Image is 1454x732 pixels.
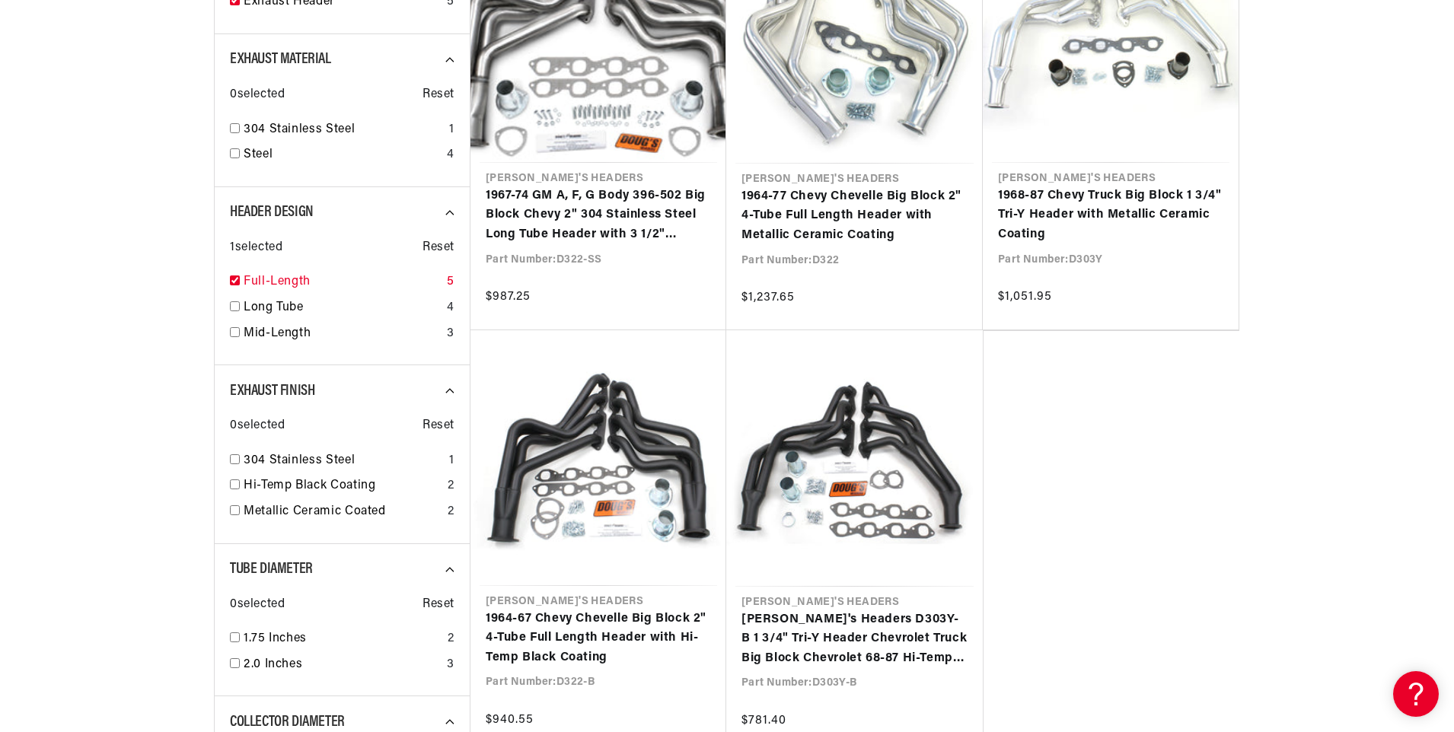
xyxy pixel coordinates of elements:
[998,186,1223,245] a: 1968-87 Chevy Truck Big Block 1 3/4" Tri-Y Header with Metallic Ceramic Coating
[448,502,454,522] div: 2
[244,476,442,496] a: Hi-Temp Black Coating
[244,298,441,318] a: Long Tube
[244,451,443,471] a: 304 Stainless Steel
[230,562,313,577] span: Tube Diameter
[230,205,314,220] span: Header Design
[244,629,442,649] a: 1.75 Inches
[230,238,282,258] span: 1 selected
[447,272,454,292] div: 5
[447,298,454,318] div: 4
[449,120,454,140] div: 1
[244,145,441,165] a: Steel
[486,186,711,245] a: 1967-74 GM A, F, G Body 396-502 Big Block Chevy 2" 304 Stainless Steel Long Tube Header with 3 1/...
[244,120,443,140] a: 304 Stainless Steel
[230,714,345,730] span: Collector Diameter
[230,52,331,67] span: Exhaust Material
[448,476,454,496] div: 2
[422,238,454,258] span: Reset
[422,595,454,615] span: Reset
[230,416,285,436] span: 0 selected
[741,187,968,246] a: 1964-77 Chevy Chevelle Big Block 2" 4-Tube Full Length Header with Metallic Ceramic Coating
[422,85,454,105] span: Reset
[449,451,454,471] div: 1
[244,272,441,292] a: Full-Length
[230,384,314,399] span: Exhaust Finish
[741,610,968,669] a: [PERSON_NAME]'s Headers D303Y-B 1 3/4" Tri-Y Header Chevrolet Truck Big Block Chevrolet 68-87 Hi-...
[230,85,285,105] span: 0 selected
[447,145,454,165] div: 4
[230,595,285,615] span: 0 selected
[244,655,441,675] a: 2.0 Inches
[422,416,454,436] span: Reset
[244,502,442,522] a: Metallic Ceramic Coated
[486,609,711,668] a: 1964-67 Chevy Chevelle Big Block 2" 4-Tube Full Length Header with Hi-Temp Black Coating
[448,629,454,649] div: 2
[244,324,441,344] a: Mid-Length
[447,324,454,344] div: 3
[447,655,454,675] div: 3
